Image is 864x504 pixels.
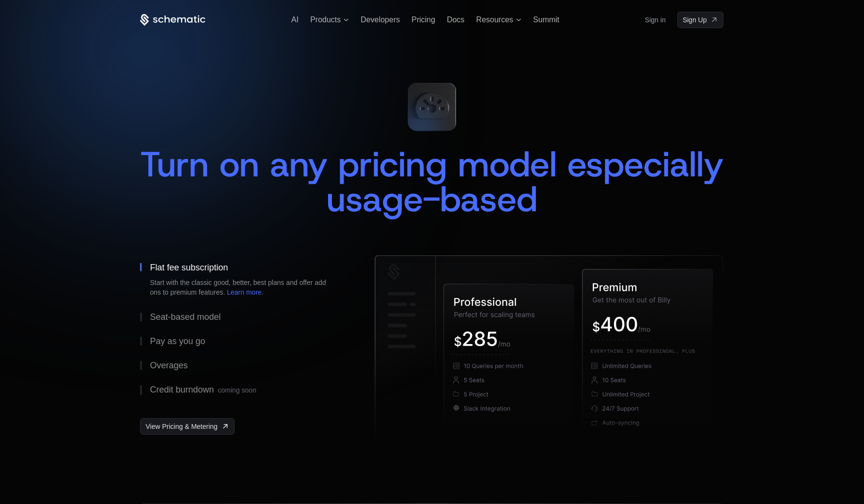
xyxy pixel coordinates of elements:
a: Docs [447,16,464,24]
span: Products [310,16,341,24]
g: 400 [601,317,637,331]
a: [object Object],[object Object] [140,418,234,435]
span: Sign Up [683,15,707,25]
span: coming soon [218,386,256,394]
div: Overages [150,361,188,370]
a: Learn more [227,288,262,296]
button: Credit burndowncoming soon [140,378,344,403]
a: AI [291,16,298,24]
button: Overages [140,353,344,378]
a: [object Object] [677,12,724,28]
span: Turn on any pricing model especially usage-based [140,141,734,222]
div: Credit burndown [150,385,256,395]
g: 285 [463,331,497,346]
span: Resources [476,16,513,24]
span: View Pricing & Metering [145,422,217,431]
a: Pricing [411,16,435,24]
button: Seat-based model [140,305,344,329]
button: Pay as you go [140,329,344,353]
div: Flat fee subscription [150,263,228,272]
div: Start with the classic good, better, best plans and offer add ons to premium features. . [150,278,334,297]
a: Sign in [645,12,666,28]
div: Seat-based model [150,313,220,321]
button: Flat fee subscriptionStart with the classic good, better, best plans and offer add ons to premium... [140,255,344,305]
a: Summit [533,16,559,24]
a: Developers [361,16,400,24]
div: Pay as you go [150,337,205,346]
